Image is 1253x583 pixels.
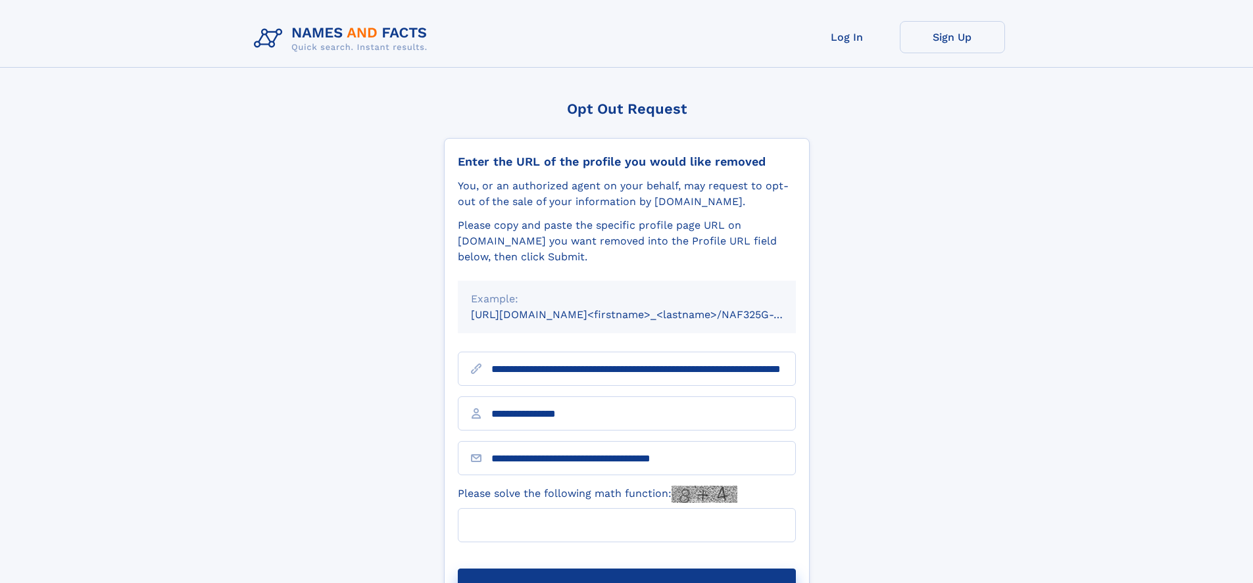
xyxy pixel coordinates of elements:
[900,21,1005,53] a: Sign Up
[458,178,796,210] div: You, or an authorized agent on your behalf, may request to opt-out of the sale of your informatio...
[458,486,737,503] label: Please solve the following math function:
[471,291,783,307] div: Example:
[444,101,810,117] div: Opt Out Request
[249,21,438,57] img: Logo Names and Facts
[458,218,796,265] div: Please copy and paste the specific profile page URL on [DOMAIN_NAME] you want removed into the Pr...
[795,21,900,53] a: Log In
[471,308,821,321] small: [URL][DOMAIN_NAME]<firstname>_<lastname>/NAF325G-xxxxxxxx
[458,154,796,169] div: Enter the URL of the profile you would like removed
